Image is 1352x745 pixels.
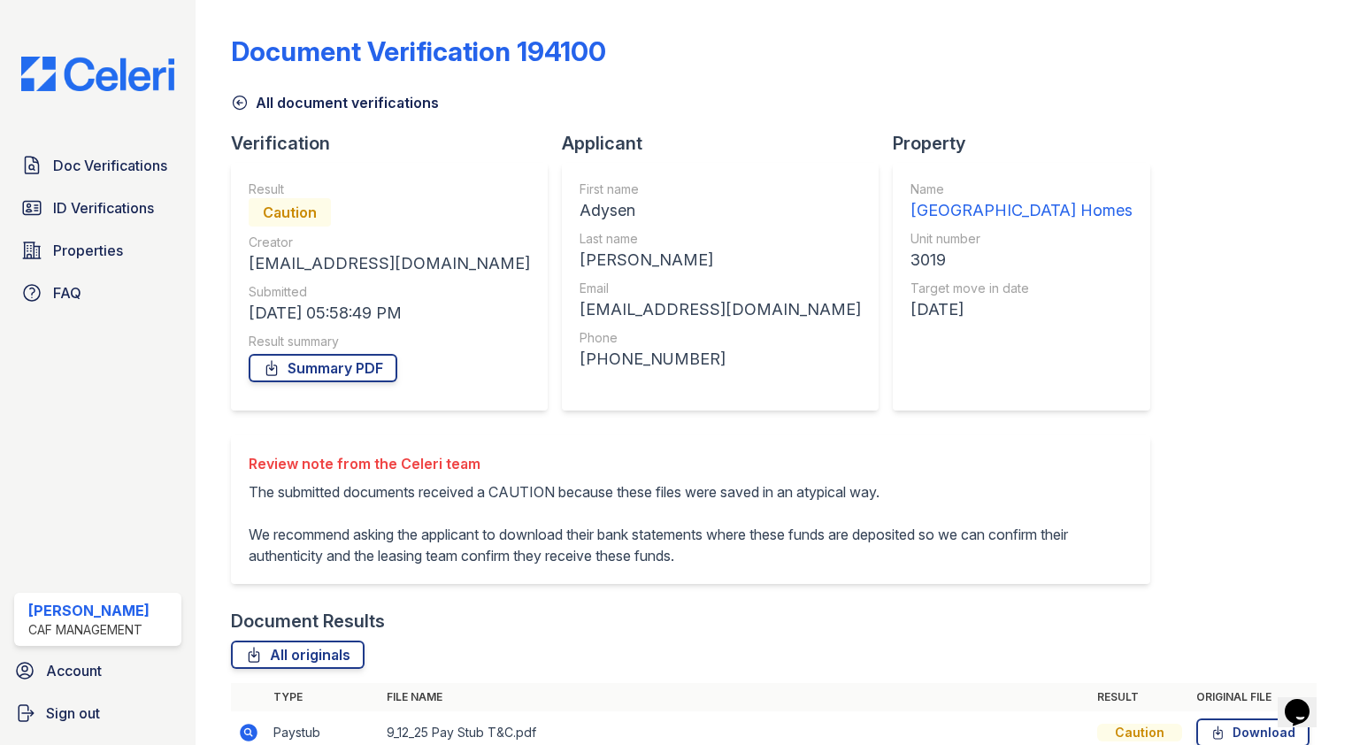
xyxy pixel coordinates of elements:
a: Name [GEOGRAPHIC_DATA] Homes [910,180,1133,223]
th: File name [380,683,1090,711]
div: Result summary [249,333,530,350]
span: FAQ [53,282,81,303]
div: [EMAIL_ADDRESS][DOMAIN_NAME] [580,297,861,322]
th: Original file [1189,683,1317,711]
p: The submitted documents received a CAUTION because these files were saved in an atypical way. We ... [249,481,1133,566]
a: FAQ [14,275,181,311]
div: [DATE] 05:58:49 PM [249,301,530,326]
div: Email [580,280,861,297]
a: Properties [14,233,181,268]
div: Submitted [249,283,530,301]
th: Result [1090,683,1189,711]
div: Result [249,180,530,198]
a: Doc Verifications [14,148,181,183]
div: [PHONE_NUMBER] [580,347,861,372]
div: Property [893,131,1164,156]
div: Creator [249,234,530,251]
div: 3019 [910,248,1133,273]
div: Caution [249,198,331,227]
div: Review note from the Celeri team [249,453,1133,474]
span: ID Verifications [53,197,154,219]
a: Account [7,653,188,688]
iframe: chat widget [1278,674,1334,727]
div: Adysen [580,198,861,223]
a: Summary PDF [249,354,397,382]
div: Caution [1097,724,1182,741]
div: [PERSON_NAME] [28,600,150,621]
div: [DATE] [910,297,1133,322]
div: Verification [231,131,562,156]
span: Sign out [46,703,100,724]
div: [PERSON_NAME] [580,248,861,273]
span: Account [46,660,102,681]
div: Name [910,180,1133,198]
div: Unit number [910,230,1133,248]
th: Type [266,683,380,711]
div: Phone [580,329,861,347]
a: All originals [231,641,365,669]
div: Document Verification 194100 [231,35,606,67]
div: [GEOGRAPHIC_DATA] Homes [910,198,1133,223]
div: Last name [580,230,861,248]
div: Applicant [562,131,893,156]
a: Sign out [7,695,188,731]
img: CE_Logo_Blue-a8612792a0a2168367f1c8372b55b34899dd931a85d93a1a3d3e32e68fde9ad4.png [7,57,188,91]
div: First name [580,180,861,198]
div: [EMAIL_ADDRESS][DOMAIN_NAME] [249,251,530,276]
span: Properties [53,240,123,261]
div: Document Results [231,609,385,634]
a: ID Verifications [14,190,181,226]
div: CAF Management [28,621,150,639]
span: Doc Verifications [53,155,167,176]
a: All document verifications [231,92,439,113]
div: Target move in date [910,280,1133,297]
